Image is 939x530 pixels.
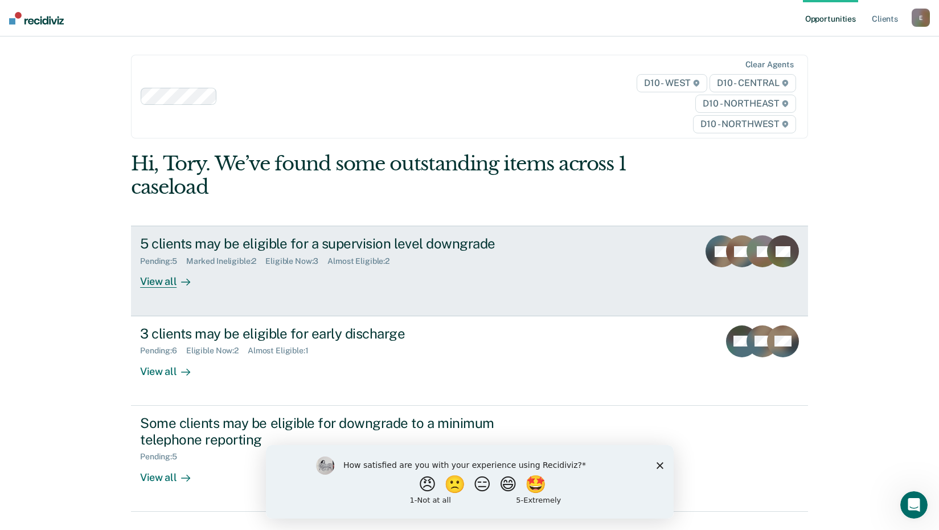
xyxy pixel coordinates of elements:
[131,406,808,512] a: Some clients may be eligible for downgrade to a minimum telephone reportingPending:5View all
[140,266,204,288] div: View all
[186,346,248,356] div: Eligible Now : 2
[745,60,794,70] div: Clear agents
[912,9,930,27] button: E
[140,256,186,266] div: Pending : 5
[9,12,64,25] img: Recidiviz
[266,445,674,519] iframe: Survey by Kim from Recidiviz
[131,152,673,199] div: Hi, Tory. We’ve found some outstanding items across 1 caseload
[140,452,186,462] div: Pending : 5
[248,346,318,356] div: Almost Eligible : 1
[140,356,204,378] div: View all
[327,256,399,266] div: Almost Eligible : 2
[695,95,796,113] span: D10 - NORTHEAST
[693,115,796,133] span: D10 - NORTHWEST
[140,462,204,484] div: View all
[265,256,327,266] div: Eligible Now : 3
[140,346,186,356] div: Pending : 6
[140,415,540,448] div: Some clients may be eligible for downgrade to a minimum telephone reporting
[140,235,540,252] div: 5 clients may be eligible for a supervision level downgrade
[900,491,928,519] iframe: Intercom live chat
[637,74,707,92] span: D10 - WEST
[140,325,540,342] div: 3 clients may be eligible for early discharge
[710,74,796,92] span: D10 - CENTRAL
[186,256,265,266] div: Marked Ineligible : 2
[131,226,808,316] a: 5 clients may be eligible for a supervision level downgradePending:5Marked Ineligible:2Eligible N...
[131,316,808,406] a: 3 clients may be eligible for early dischargePending:6Eligible Now:2Almost Eligible:1View all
